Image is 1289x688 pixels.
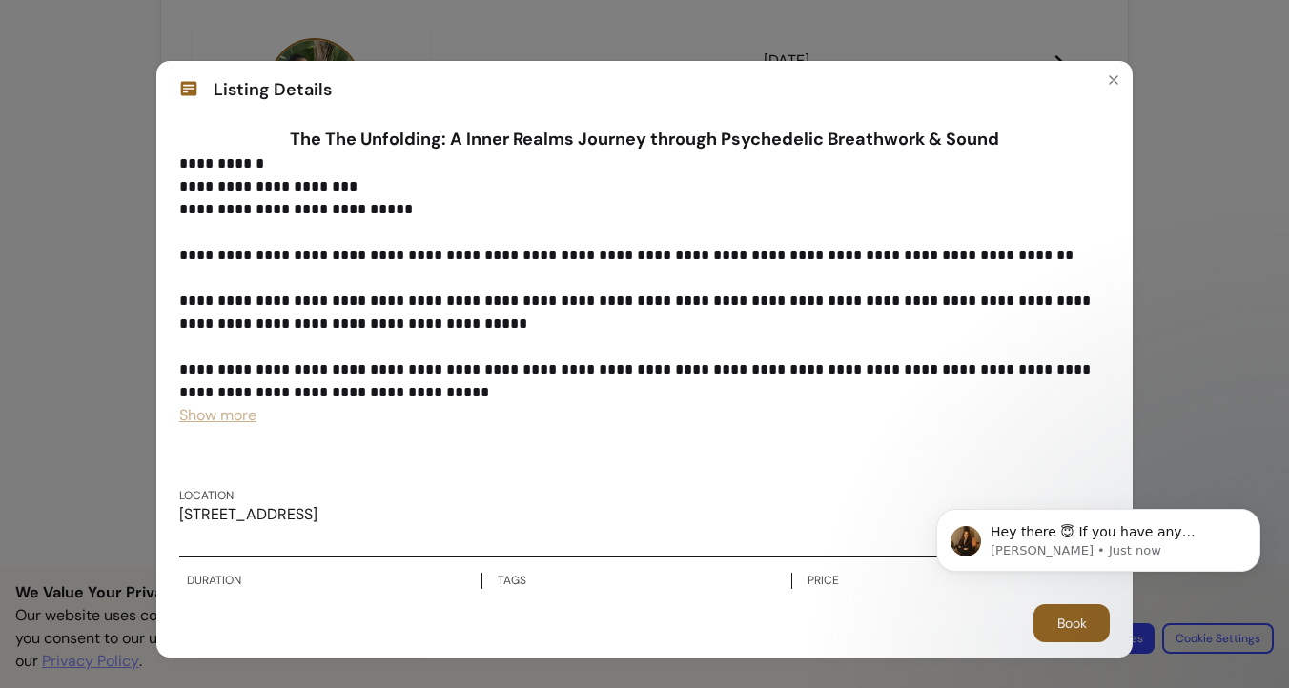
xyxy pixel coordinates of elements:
[187,573,481,588] label: Duration
[179,405,256,425] span: Show more
[179,126,1110,152] h1: The The Unfolding: A Inner Realms Journey through Psychedelic Breathwork & Sound
[498,588,792,611] p: Breathwork, Sound Healing
[1098,65,1129,95] button: Close
[498,573,792,588] label: Tags
[908,469,1289,678] iframe: Intercom notifications message
[179,503,317,526] p: [STREET_ADDRESS]
[187,588,481,611] p: 2 hours
[214,76,332,103] span: Listing Details
[808,573,1102,588] label: Price
[808,588,1102,611] p: £29
[179,488,317,503] label: Location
